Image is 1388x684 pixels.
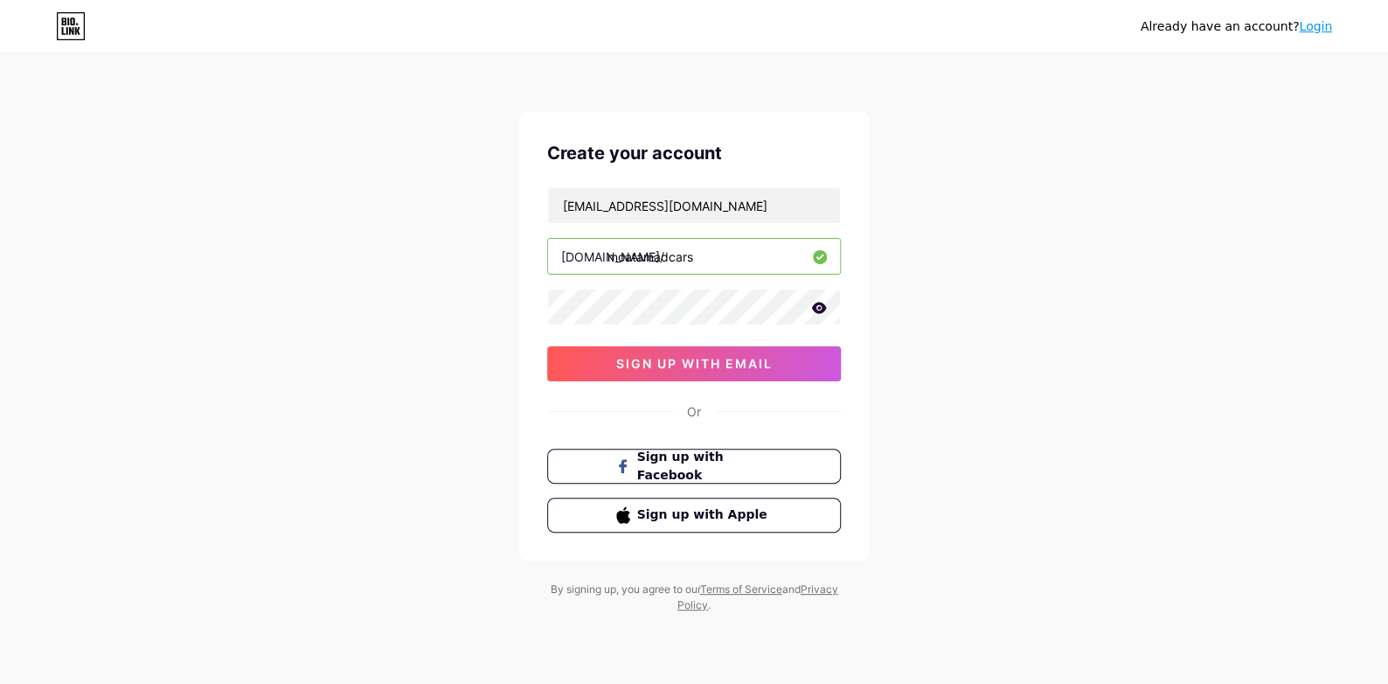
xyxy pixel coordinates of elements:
div: Create your account [547,140,841,166]
div: [DOMAIN_NAME]/ [561,248,664,266]
div: Or [687,402,701,421]
a: Terms of Service [700,583,782,596]
input: Email [548,188,840,223]
a: Login [1299,19,1332,33]
span: sign up with email [616,356,773,371]
button: sign up with email [547,346,841,381]
div: By signing up, you agree to our and . [545,582,843,613]
input: username [548,239,840,274]
a: Privacy Policy [677,583,838,611]
span: Sign up with Facebook [637,448,773,485]
button: Sign up with Apple [547,498,841,533]
button: Sign up with Facebook [547,449,841,484]
span: Sign up with Apple [637,506,773,524]
div: Already have an account? [1141,17,1332,36]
